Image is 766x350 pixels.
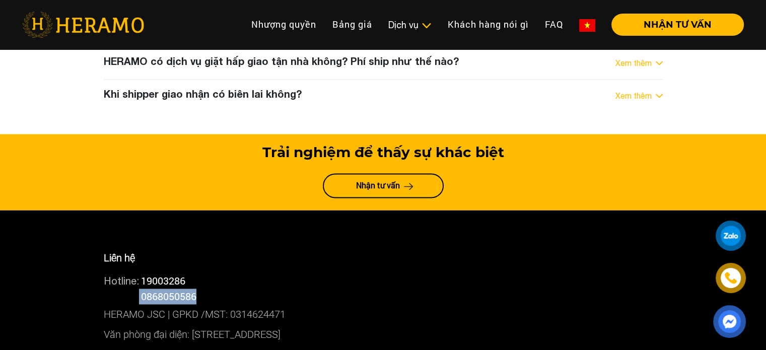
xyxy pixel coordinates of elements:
a: Nhượng quyền [243,14,324,35]
a: phone-icon [717,264,744,292]
img: phone-icon [725,272,737,284]
span: Hotline: [104,275,139,287]
button: NHẬN TƯ VẤN [611,14,744,36]
p: Liên hệ [104,250,663,265]
h3: HERAMO có dịch vụ giặt hấp giao tận nhà không? Phí ship như thế nào? [104,55,459,67]
span: 0868050586 [141,290,196,303]
img: heramo-logo.png [22,12,144,38]
a: NHẬN TƯ VẤN [603,20,744,29]
a: Bảng giá [324,14,380,35]
img: arrow_down.svg [656,61,663,65]
img: vn-flag.png [579,19,595,32]
h3: Trải nghiệm để thấy sự khác biệt [104,144,663,161]
a: 19003286 [141,274,185,287]
img: subToggleIcon [421,21,432,31]
a: FAQ [537,14,571,35]
p: HERAMO JSC | GPKD /MST: 0314624471 [104,304,663,324]
img: arrow-next [404,182,413,190]
img: arrow_down.svg [656,94,663,98]
a: Khách hàng nói gì [440,14,537,35]
div: Dịch vụ [388,18,432,32]
a: Xem thêm [615,57,652,69]
a: Nhận tư vấn [323,173,444,198]
a: Xem thêm [615,90,652,102]
h3: Khi shipper giao nhận có biên lai không? [104,88,302,100]
p: Văn phòng đại diện: [STREET_ADDRESS] [104,324,663,344]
